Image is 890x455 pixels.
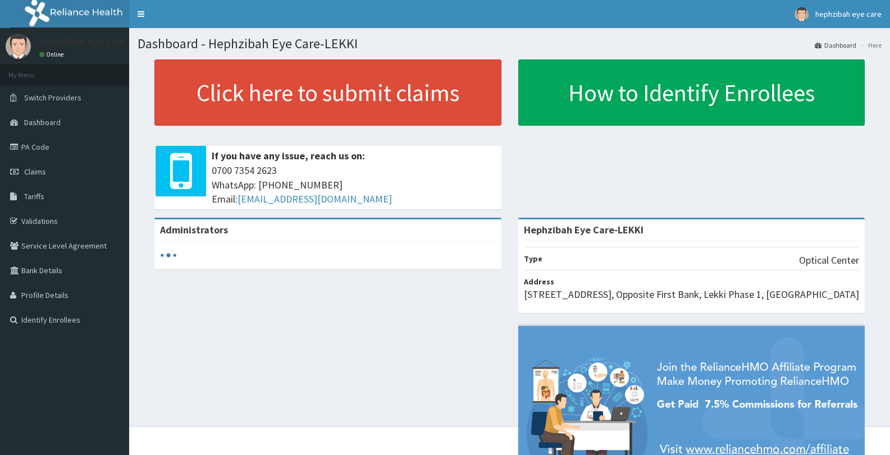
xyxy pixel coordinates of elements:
a: [EMAIL_ADDRESS][DOMAIN_NAME] [238,192,392,205]
svg: audio-loading [160,247,177,264]
p: [STREET_ADDRESS], Opposite First Bank, Lekki Phase 1, [GEOGRAPHIC_DATA] [524,287,859,302]
b: If you have any issue, reach us on: [212,149,365,162]
a: Online [39,50,66,58]
h1: Dashboard - Hephzibah Eye Care-LEKKI [138,36,882,51]
p: Optical Center [799,253,859,268]
span: Claims [24,167,46,177]
b: Type [524,254,542,264]
b: Administrators [160,223,228,236]
li: Here [857,40,882,50]
a: Click here to submit claims [154,59,501,126]
span: Switch Providers [24,93,81,103]
p: hephzibah eye care [39,36,125,47]
img: User Image [6,34,31,59]
a: Dashboard [815,40,856,50]
a: How to Identify Enrollees [518,59,865,126]
b: Address [524,277,554,287]
span: Dashboard [24,117,61,127]
span: Tariffs [24,191,44,201]
span: 0700 7354 2623 WhatsApp: [PHONE_NUMBER] Email: [212,163,496,206]
span: hephzibah eye care [815,9,882,19]
strong: Hephzibah Eye Care-LEKKI [524,223,643,236]
img: User Image [795,7,809,21]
